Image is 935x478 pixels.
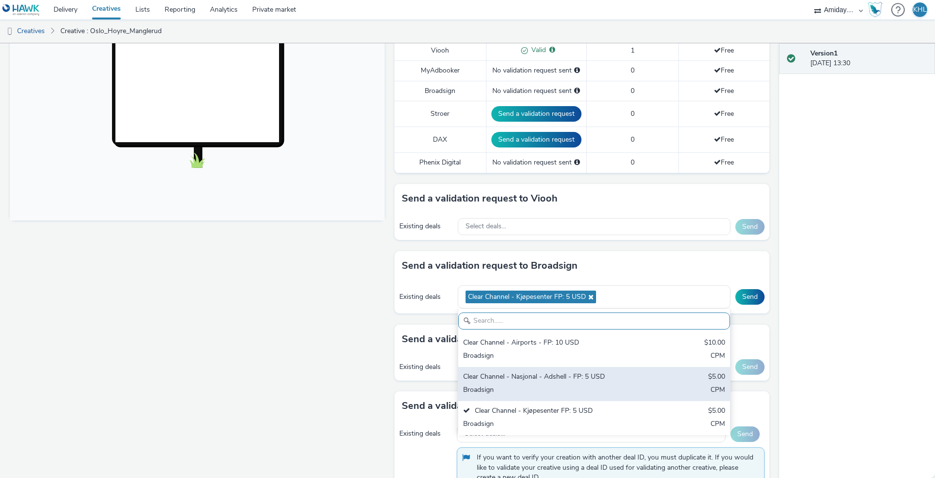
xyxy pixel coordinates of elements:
[394,81,486,101] td: Broadsign
[463,419,636,430] div: Broadsign
[810,49,838,58] strong: Version 1
[704,338,725,349] div: $10.00
[491,132,581,147] button: Send a validation request
[2,4,40,16] img: undefined Logo
[491,106,581,122] button: Send a validation request
[399,292,453,302] div: Existing deals
[528,45,546,55] span: Valid
[458,313,730,330] input: Search......
[491,158,581,167] div: No validation request sent
[574,66,580,75] div: Please select a deal below and click on Send to send a validation request to MyAdbooker.
[466,222,506,231] span: Select deals...
[463,406,636,417] div: Clear Channel - Kjøpesenter FP: 5 USD
[735,219,765,235] button: Send
[810,49,927,69] div: [DATE] 13:30
[708,406,725,417] div: $5.00
[868,2,886,18] a: Hawk Academy
[56,19,167,43] a: Creative : Oslo_Hoyre_Manglerud
[711,385,725,396] div: CPM
[714,86,734,95] span: Free
[394,61,486,81] td: MyAdbooker
[631,135,635,144] span: 0
[714,66,734,75] span: Free
[708,372,725,383] div: $5.00
[394,153,486,173] td: Phenix Digital
[5,27,15,37] img: dooh
[463,351,636,362] div: Broadsign
[491,86,581,96] div: No validation request sent
[868,2,882,18] img: Hawk Academy
[730,426,760,442] button: Send
[631,158,635,167] span: 0
[631,66,635,75] span: 0
[711,351,725,362] div: CPM
[399,221,453,231] div: Existing deals
[711,419,725,430] div: CPM
[394,40,486,61] td: Viooh
[735,359,765,375] button: Send
[714,135,734,144] span: Free
[714,46,734,55] span: Free
[468,293,586,301] span: Clear Channel - Kjøpesenter FP: 5 USD
[463,338,636,349] div: Clear Channel - Airports - FP: 10 USD
[402,332,590,347] h3: Send a validation request to MyAdbooker
[714,109,734,118] span: Free
[735,289,765,305] button: Send
[463,372,636,383] div: Clear Channel - Nasjonal - Adshell - FP: 5 USD
[402,399,594,413] h3: Send a validation request to Phenix Digital
[402,191,558,206] h3: Send a validation request to Viooh
[394,127,486,153] td: DAX
[631,109,635,118] span: 0
[631,46,635,55] span: 1
[491,66,581,75] div: No validation request sent
[714,158,734,167] span: Free
[402,258,578,273] h3: Send a validation request to Broadsign
[399,429,452,439] div: Existing deals
[463,385,636,396] div: Broadsign
[631,86,635,95] span: 0
[913,2,927,17] div: KHL
[399,362,453,372] div: Existing deals
[574,86,580,96] div: Please select a deal below and click on Send to send a validation request to Broadsign.
[574,158,580,167] div: Please select a deal below and click on Send to send a validation request to Phenix Digital.
[394,101,486,127] td: Stroer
